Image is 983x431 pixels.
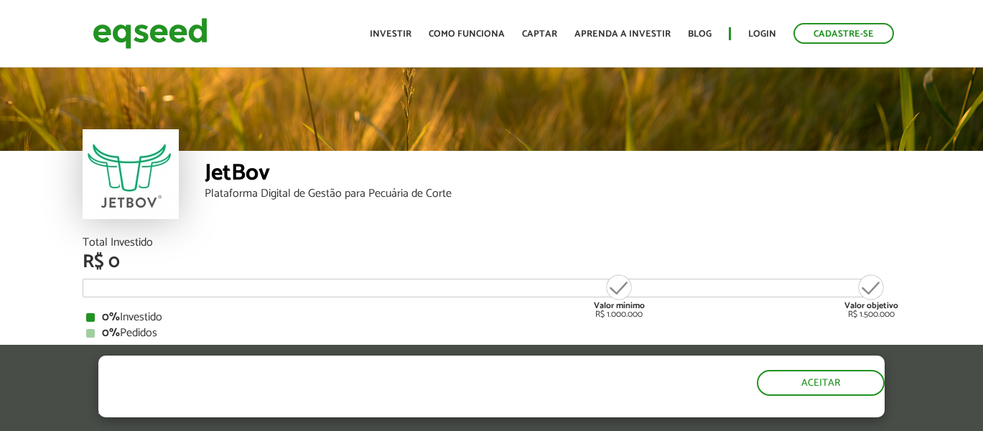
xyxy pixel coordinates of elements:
[522,29,557,39] a: Captar
[86,312,898,323] div: Investido
[688,29,712,39] a: Blog
[748,29,776,39] a: Login
[93,14,208,52] img: EqSeed
[205,188,901,200] div: Plataforma Digital de Gestão para Pecuária de Corte
[574,29,671,39] a: Aprenda a investir
[592,273,646,319] div: R$ 1.000.000
[86,328,898,339] div: Pedidos
[83,253,901,272] div: R$ 0
[844,273,898,319] div: R$ 1.500.000
[83,237,901,249] div: Total Investido
[288,405,454,417] a: política de privacidade e de cookies
[98,404,570,417] p: Ao clicar em "aceitar", você aceita nossa .
[98,356,570,400] h5: O site da EqSeed utiliza cookies para melhorar sua navegação.
[205,162,901,188] div: JetBov
[594,299,645,312] strong: Valor mínimo
[844,299,898,312] strong: Valor objetivo
[757,370,885,396] button: Aceitar
[102,307,120,327] strong: 0%
[429,29,505,39] a: Como funciona
[370,29,411,39] a: Investir
[102,323,120,343] strong: 0%
[793,23,894,44] a: Cadastre-se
